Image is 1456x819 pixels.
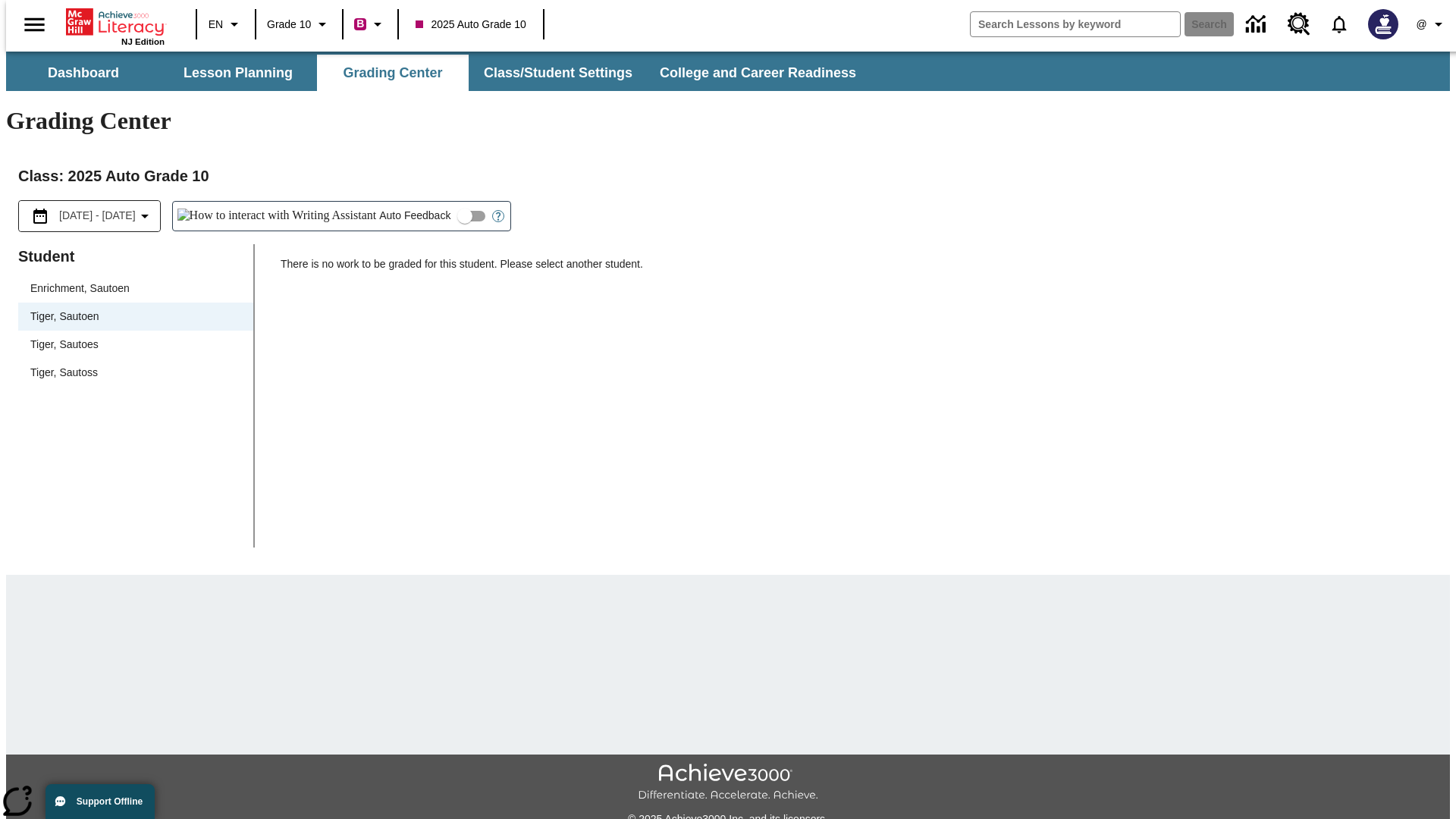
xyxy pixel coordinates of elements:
[971,12,1180,36] input: search field
[121,37,165,46] span: NJ Edition
[1407,11,1456,38] button: Profile/Settings
[30,281,241,297] span: Enrichment, Sautoen
[6,52,1450,91] div: SubNavbar
[18,275,253,303] div: Enrichment, Sautoen
[6,107,1450,135] h1: Grading Center
[202,11,250,38] button: Language: EN, Select a language
[177,209,377,224] img: How to interact with Writing Assistant
[45,784,155,819] button: Support Offline
[30,365,241,381] span: Tiger, Sautoss
[1279,4,1319,45] a: Resource Center, Will open in new tab
[6,55,870,91] div: SubNavbar
[348,11,393,38] button: Boost Class color is violet red. Change class color
[379,208,450,224] span: Auto Feedback
[1319,5,1359,44] a: Notifications
[638,764,818,802] img: Achieve3000 Differentiate Accelerate Achieve
[18,359,253,387] div: Tiger, Sautoss
[162,55,314,91] button: Lesson Planning
[209,17,223,33] span: EN
[18,244,253,268] p: Student
[18,331,253,359] div: Tiger, Sautoes
[25,207,154,225] button: Select the date range menu item
[356,14,364,33] span: B
[18,164,1438,188] h2: Class : 2025 Auto Grade 10
[267,17,311,33] span: Grade 10
[59,208,136,224] span: [DATE] - [DATE]
[1368,9,1398,39] img: Avatar
[66,7,165,37] a: Home
[18,303,253,331] div: Tiger, Sautoen
[1237,4,1279,45] a: Data Center
[472,55,645,91] button: Class/Student Settings
[648,55,868,91] button: College and Career Readiness
[12,2,57,47] button: Open side menu
[30,337,241,353] span: Tiger, Sautoes
[8,55,159,91] button: Dashboard
[30,309,241,325] span: Tiger, Sautoen
[317,55,469,91] button: Grading Center
[486,202,510,231] button: Open Help for Writing Assistant
[261,11,337,38] button: Grade: Grade 10, Select a grade
[1416,17,1426,33] span: @
[1359,5,1407,44] button: Select a new avatar
[416,17,526,33] span: 2025 Auto Grade 10
[77,796,143,807] span: Support Offline
[281,256,1438,284] p: There is no work to be graded for this student. Please select another student.
[66,5,165,46] div: Home
[136,207,154,225] svg: Collapse Date Range Filter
